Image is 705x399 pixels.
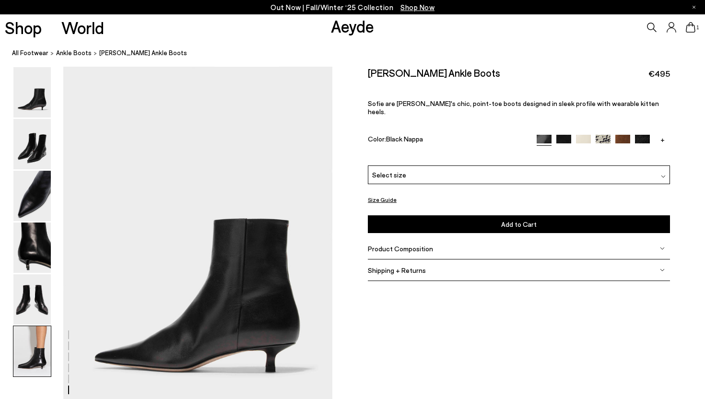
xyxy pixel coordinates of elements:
[686,22,695,33] a: 1
[368,215,670,233] button: Add to Cart
[368,194,397,206] button: Size Guide
[5,19,42,36] a: Shop
[655,135,670,143] a: +
[400,3,435,12] span: Navigate to /collections/new-in
[331,16,374,36] a: Aeyde
[372,170,406,180] span: Select size
[270,1,435,13] p: Out Now | Fall/Winter ‘25 Collection
[661,174,666,179] img: svg%3E
[368,135,527,146] div: Color:
[13,223,51,273] img: Sofie Leather Ankle Boots - Image 4
[99,48,187,58] span: [PERSON_NAME] Ankle Boots
[13,326,51,376] img: Sofie Leather Ankle Boots - Image 6
[56,49,92,57] span: ankle boots
[13,67,51,117] img: Sofie Leather Ankle Boots - Image 1
[12,40,705,67] nav: breadcrumb
[368,99,659,116] span: Sofie are [PERSON_NAME]'s chic, point-toe boots designed in sleek profile with wearable kitten he...
[13,119,51,169] img: Sofie Leather Ankle Boots - Image 2
[648,68,670,80] span: €495
[12,48,48,58] a: All Footwear
[501,220,537,228] span: Add to Cart
[368,67,500,79] h2: [PERSON_NAME] Ankle Boots
[13,171,51,221] img: Sofie Leather Ankle Boots - Image 3
[56,48,92,58] a: ankle boots
[386,135,423,143] span: Black Nappa
[368,245,433,253] span: Product Composition
[368,266,426,274] span: Shipping + Returns
[695,25,700,30] span: 1
[660,268,665,272] img: svg%3E
[660,246,665,251] img: svg%3E
[61,19,104,36] a: World
[13,274,51,325] img: Sofie Leather Ankle Boots - Image 5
